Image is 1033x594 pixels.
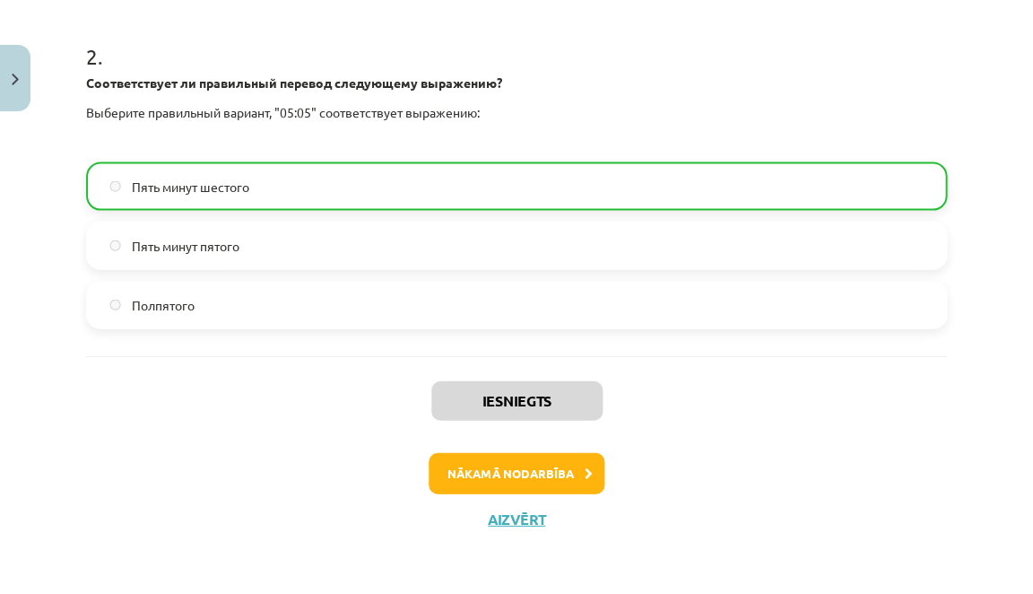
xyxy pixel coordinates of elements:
[86,74,502,90] strong: Соответствует ли правильный перевод следующему выражению?
[86,102,947,121] p: Выберите правильный вариант, "05:05" соответствует выражению:
[12,74,19,85] img: icon-close-lesson-0947bae3869378f0d4975bcd49f059093ad1ed9edebbc8119c70593378902aed.svg
[482,510,551,528] button: Aizvērt
[132,177,249,196] span: Пять минут шестого
[132,236,239,255] span: Пять минут пятого
[431,380,603,420] button: Iesniegts
[132,295,195,314] span: Полпятого
[109,240,121,251] input: Пять минут пятого
[429,452,604,494] button: Nākamā nodarbība
[109,180,121,192] input: Пять минут шестого
[109,299,121,310] input: Полпятого
[86,12,947,67] h1: 2 .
